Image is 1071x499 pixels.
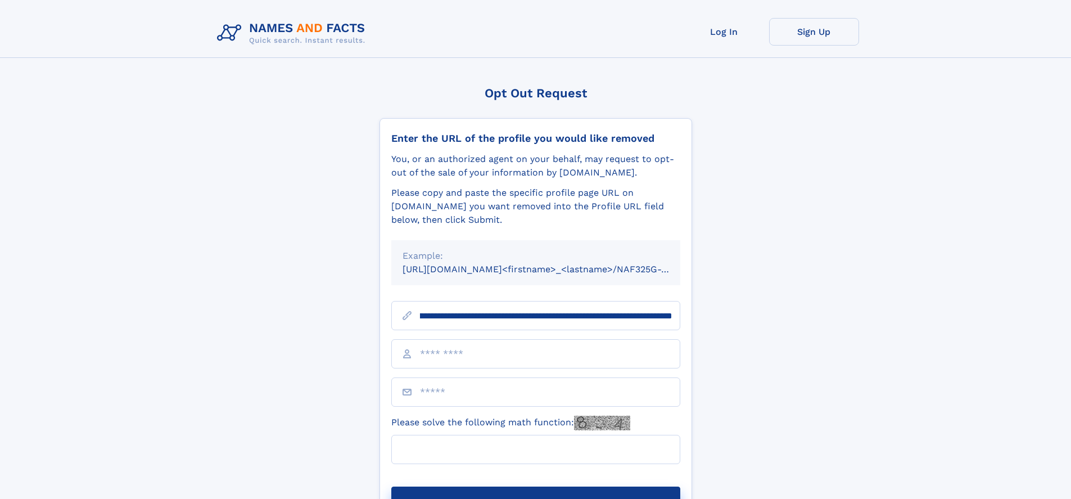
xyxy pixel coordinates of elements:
[391,186,680,227] div: Please copy and paste the specific profile page URL on [DOMAIN_NAME] you want removed into the Pr...
[391,416,630,430] label: Please solve the following math function:
[679,18,769,46] a: Log In
[403,264,702,275] small: [URL][DOMAIN_NAME]<firstname>_<lastname>/NAF325G-xxxxxxxx
[379,86,692,100] div: Opt Out Request
[769,18,859,46] a: Sign Up
[391,152,680,179] div: You, or an authorized agent on your behalf, may request to opt-out of the sale of your informatio...
[403,249,669,263] div: Example:
[391,132,680,145] div: Enter the URL of the profile you would like removed
[213,18,374,48] img: Logo Names and Facts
